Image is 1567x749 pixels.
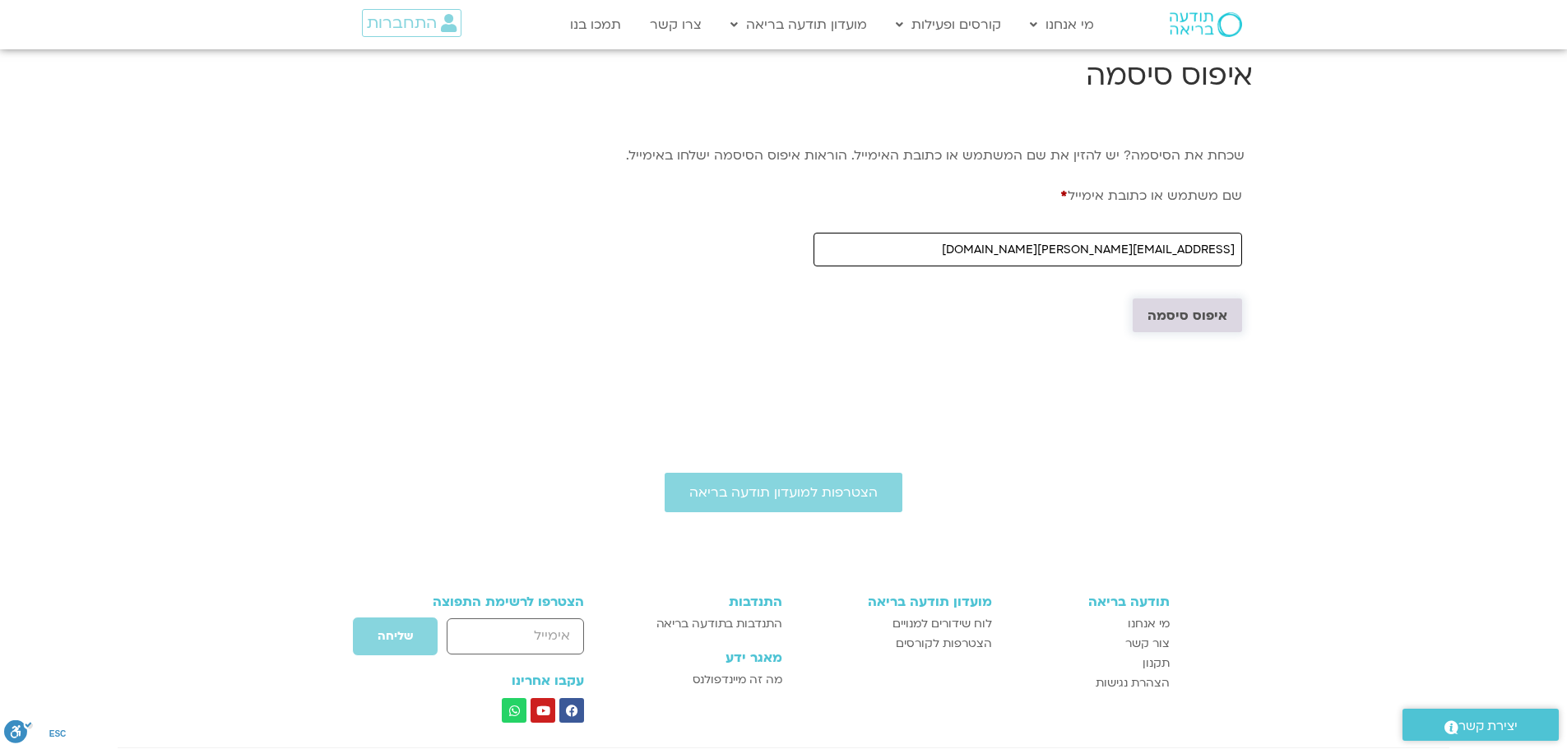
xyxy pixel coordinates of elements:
span: לוח שידורים למנויים [892,614,992,634]
span: צור קשר [1125,634,1170,654]
h3: הצטרפו לרשימת התפוצה [398,594,585,609]
span: הצהרת נגישות [1096,673,1170,693]
a: הצטרפות לקורסים [799,634,992,654]
a: תמכו בנו [562,9,629,40]
span: הצטרפות לקורסים [896,634,992,654]
a: מי אנחנו [1008,614,1170,634]
span: יצירת קשר [1458,715,1518,737]
span: שליחה [378,630,413,643]
h3: מאגר ידע [629,650,781,665]
a: קורסים ופעילות [888,9,1009,40]
a: יצירת קשר [1402,709,1559,741]
span: התנדבות בתודעה בריאה [656,614,782,634]
h1: איפוס סיסמה [315,56,1253,95]
a: מועדון תודעה בריאה [722,9,875,40]
a: התחברות [362,9,461,37]
input: אימייל [447,618,584,654]
h3: עקבו אחרינו [398,673,585,688]
h3: תודעה בריאה [1008,594,1170,609]
button: שליחה [352,617,438,656]
img: תודעה בריאה [1170,12,1242,37]
form: טופס חדש [398,617,585,664]
a: התנדבות בתודעה בריאה [629,614,781,634]
h3: התנדבות [629,594,781,609]
a: מה זה מיינדפולנס [629,670,781,690]
label: שם משתמש או כתובת אימייל [814,181,1241,210]
a: הצהרת נגישות [1008,673,1170,693]
a: לוח שידורים למנויים [799,614,992,634]
a: צור קשר [1008,634,1170,654]
a: מי אנחנו [1022,9,1102,40]
span: מה זה מיינדפולנס [693,670,782,690]
a: תקנון [1008,654,1170,673]
span: תקנון [1143,654,1170,673]
span: הצטרפות למועדון תודעה בריאה [689,485,878,500]
a: הצטרפות למועדון תודעה בריאה [665,473,902,512]
a: צרו קשר [642,9,710,40]
span: מי אנחנו [1128,614,1170,634]
h3: מועדון תודעה בריאה [799,594,992,609]
span: התחברות [367,14,437,32]
p: שכחת את הסיסמה? יש להזין את שם המשתמש או כתובת האימייל. הוראות איפוס הסיסמה ישלחו באימייל. [323,145,1245,167]
button: איפוס סיסמה [1133,298,1242,331]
